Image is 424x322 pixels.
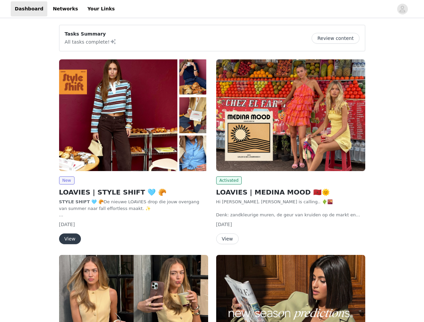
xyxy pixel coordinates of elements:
button: View [216,233,239,244]
p: Denk: zandkleurige muren, de geur van kruiden op de markt en kleuren die dansen in het zonlicht a... [216,212,365,218]
a: View [216,236,239,241]
img: LOAVIES [59,59,208,171]
p: Hi [PERSON_NAME], [PERSON_NAME] is calling.. 🌵🌇 [216,199,365,205]
p: Tasks Summary [65,31,116,38]
a: Networks [49,1,82,16]
h2: LOAVIES | MEDINA MOOD 🇲🇦🌞 [216,187,365,197]
h2: LOAVIES | STYLE SHIFT 🩵 🥐 [59,187,208,197]
span: [DATE] [216,222,232,227]
p: De nieuwe LOAVIES drop die jouw overgang van summer naar fall effortless maakt. ✨ [59,199,208,212]
button: View [59,233,81,244]
a: View [59,236,81,241]
div: avatar [399,4,406,14]
a: Dashboard [11,1,47,16]
a: Your Links [83,1,119,16]
p: All tasks complete! [65,38,116,46]
img: LOAVIES [216,59,365,171]
button: Review content [312,33,359,44]
span: New [59,176,75,184]
strong: STYLE SHIFT 🩵 🥐 [59,199,104,204]
span: [DATE] [59,222,75,227]
span: Activated [216,176,242,184]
